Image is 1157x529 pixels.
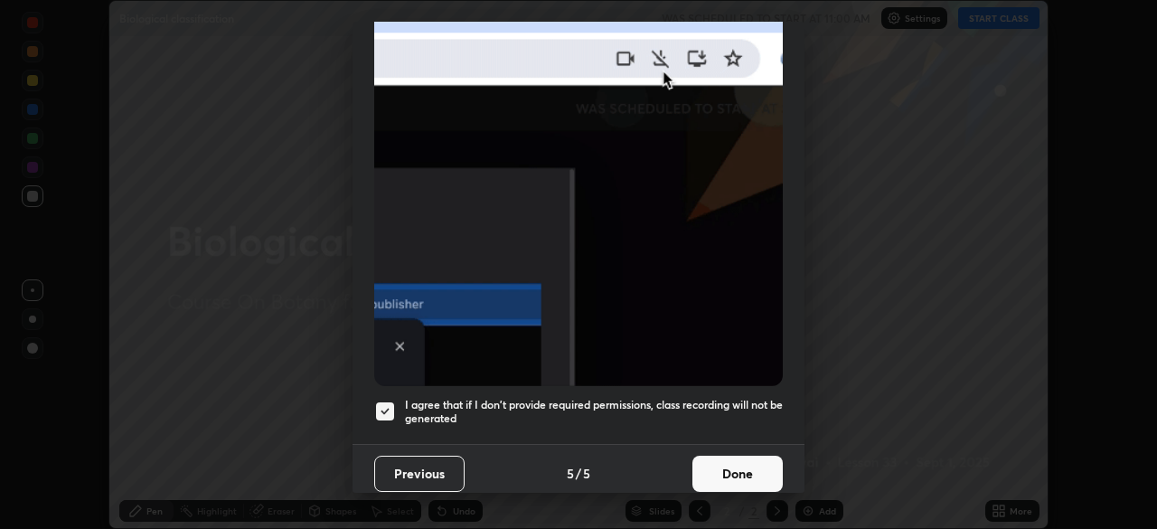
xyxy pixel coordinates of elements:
[583,464,590,483] h4: 5
[374,456,465,492] button: Previous
[692,456,783,492] button: Done
[567,464,574,483] h4: 5
[405,398,783,426] h5: I agree that if I don't provide required permissions, class recording will not be generated
[576,464,581,483] h4: /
